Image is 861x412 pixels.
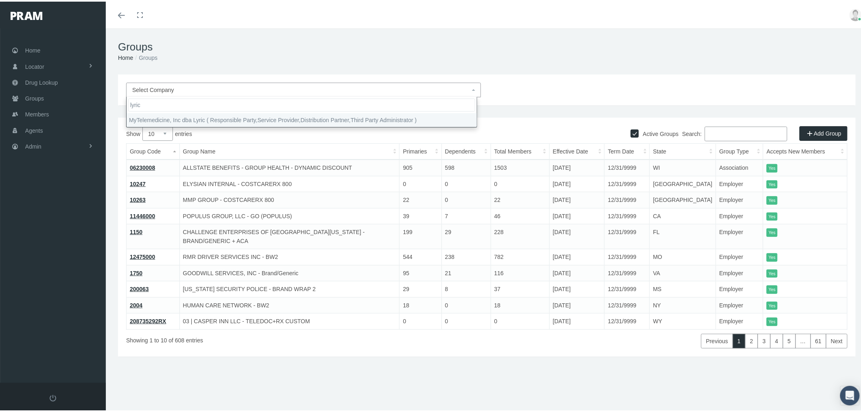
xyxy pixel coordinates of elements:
a: 1 [733,332,746,347]
td: 7 [441,206,491,223]
td: CA [650,206,716,223]
td: 37 [491,280,549,296]
td: 29 [441,223,491,248]
td: 544 [400,248,441,264]
label: Show entries [126,125,487,139]
td: 199 [400,223,441,248]
td: Employer [716,223,763,248]
td: 12/31/9999 [605,263,650,280]
td: 782 [491,248,549,264]
h1: Groups [118,39,856,52]
itemstyle: Yes [767,268,778,276]
a: Add Group [800,125,848,139]
li: MyTelemedicine, Inc dba Lyric ( Responsible Party,Service Provider,Distribution Partner,Third Par... [127,112,477,125]
a: 208735292RX [130,316,166,323]
td: [DATE] [549,206,605,223]
td: 12/31/9999 [605,280,650,296]
td: 22 [400,191,441,207]
td: 39 [400,206,441,223]
a: 5 [783,332,796,347]
a: 1750 [130,268,142,275]
td: 29 [400,280,441,296]
td: 12/31/9999 [605,174,650,191]
td: VA [650,263,716,280]
td: 228 [491,223,549,248]
a: 11446000 [130,211,155,218]
itemstyle: Yes [767,162,778,171]
a: 12475000 [130,252,155,259]
span: Home [25,41,40,57]
td: 12/31/9999 [605,248,650,264]
td: 12/31/9999 [605,223,650,248]
td: [DATE] [549,158,605,174]
td: Employer [716,263,763,280]
span: Agents [25,121,43,137]
td: [DATE] [549,248,605,264]
a: 2004 [130,300,142,307]
td: Employer [716,280,763,296]
td: 0 [400,312,441,328]
td: 0 [441,174,491,191]
th: Total Members: activate to sort column ascending [491,142,549,158]
th: Term Date: activate to sort column ascending [605,142,650,158]
td: 18 [400,296,441,312]
td: [US_STATE] SECURITY POLICE - BRAND WRAP 2 [179,280,400,296]
td: 238 [441,248,491,264]
td: [DATE] [549,280,605,296]
td: RMR DRIVER SERVICES INC - BW2 [179,248,400,264]
td: 12/31/9999 [605,158,650,174]
itemstyle: Yes [767,179,778,187]
img: PRAM_20_x_78.png [11,10,42,18]
itemstyle: Yes [767,300,778,309]
td: 0 [491,174,549,191]
a: 1150 [130,227,142,234]
td: NY [650,296,716,312]
td: 12/31/9999 [605,296,650,312]
td: WI [650,158,716,174]
a: 4 [770,332,783,347]
td: MS [650,280,716,296]
td: [GEOGRAPHIC_DATA] [650,174,716,191]
th: Effective Date: activate to sort column ascending [549,142,605,158]
td: 18 [491,296,549,312]
th: Group Code: activate to sort column descending [127,142,180,158]
td: Employer [716,174,763,191]
td: 0 [441,296,491,312]
a: 200063 [130,284,149,291]
td: 905 [400,158,441,174]
td: [DATE] [549,263,605,280]
td: Employer [716,206,763,223]
span: Groups [25,89,44,105]
td: [DATE] [549,223,605,248]
td: CHALLENGE ENTERPRISES OF [GEOGRAPHIC_DATA][US_STATE] - BRAND/GENERIC + ACA [179,223,400,248]
a: 3 [758,332,771,347]
td: 22 [491,191,549,207]
td: WY [650,312,716,328]
a: Home [118,53,133,59]
span: Drug Lookup [25,73,58,89]
td: 12/31/9999 [605,312,650,328]
label: Search: [682,125,787,140]
td: [DATE] [549,312,605,328]
th: Primaries: activate to sort column ascending [400,142,441,158]
itemstyle: Yes [767,252,778,260]
td: 12/31/9999 [605,191,650,207]
input: Search: [705,125,787,140]
td: ELYSIAN INTERNAL - COSTCARERX 800 [179,174,400,191]
td: MO [650,248,716,264]
th: Accepts New Members: activate to sort column ascending [763,142,848,158]
td: 8 [441,280,491,296]
td: 46 [491,206,549,223]
td: 116 [491,263,549,280]
td: [DATE] [549,191,605,207]
a: Next [826,332,848,347]
td: HUMAN CARE NETWORK - BW2 [179,296,400,312]
span: Locator [25,57,44,73]
th: State: activate to sort column ascending [650,142,716,158]
td: 598 [441,158,491,174]
a: 10263 [130,195,146,202]
li: Groups [133,52,157,61]
div: Open Intercom Messenger [840,384,860,404]
td: 0 [441,312,491,328]
span: Select Company [132,85,174,92]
